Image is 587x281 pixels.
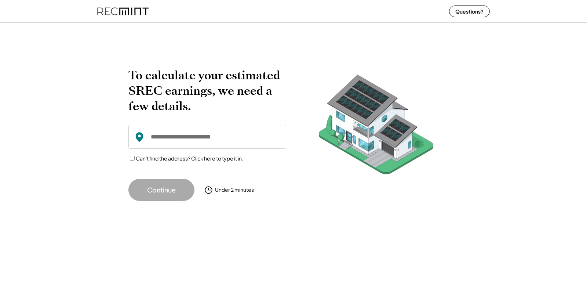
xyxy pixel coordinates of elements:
[215,186,254,194] div: Under 2 minutes
[449,6,490,17] button: Questions?
[128,68,286,114] h2: To calculate your estimated SREC earnings, we need a few details.
[128,179,194,201] button: Continue
[305,68,448,185] img: RecMintArtboard%207.png
[97,1,149,21] img: recmint-logotype%403x%20%281%29.jpeg
[136,155,243,162] label: Can't find the address? Click here to type it in.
